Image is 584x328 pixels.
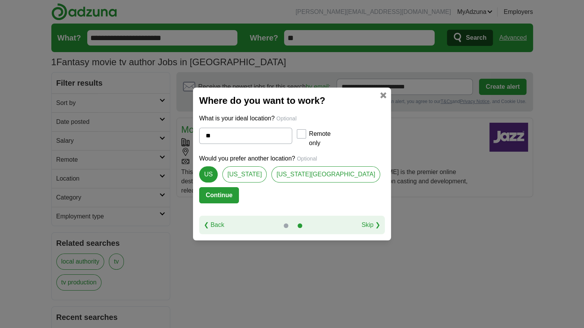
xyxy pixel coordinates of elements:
span: Optional [297,156,317,162]
span: Optional [276,115,296,122]
a: [US_STATE] [222,166,267,183]
p: What is your ideal location? [199,114,385,123]
label: Remote only [309,129,343,148]
a: Skip ❯ [362,220,381,230]
h2: Where do you want to work? [199,94,385,108]
button: Continue [199,187,239,203]
a: [US_STATE][GEOGRAPHIC_DATA] [271,166,380,183]
a: US [199,166,218,183]
a: ❮ Back [204,220,224,230]
p: Would you prefer another location? [199,154,385,163]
